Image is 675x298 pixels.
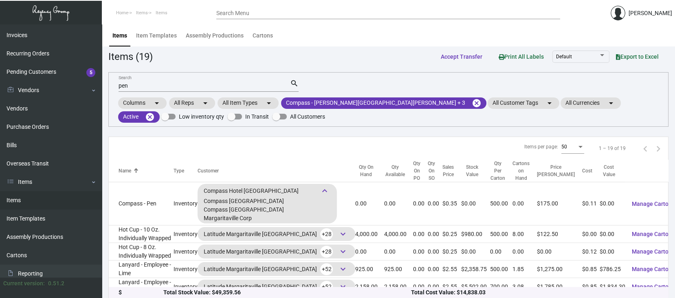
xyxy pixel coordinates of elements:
td: $0.85 [582,260,600,278]
td: Lanyard - Employee - Lime [109,260,174,278]
span: +52 [320,263,333,275]
div: Item Templates [136,31,177,40]
td: $2.55 [442,278,461,296]
mat-icon: arrow_drop_down [200,98,210,108]
td: $1,785.00 [537,278,582,296]
div: Margaritaville Corp [204,214,252,223]
td: Inventory [174,225,198,243]
td: 0.00 [428,225,442,243]
span: keyboard_arrow_down [338,229,348,239]
td: $0.11 [582,182,600,225]
span: Manage Cartons [632,248,675,255]
span: In Transit [245,112,269,121]
span: Default [556,54,572,60]
div: 1 – 19 of 19 [599,145,626,152]
div: 0.51.2 [48,279,64,288]
div: Name [119,167,131,174]
mat-chip: All Currencies [561,97,621,109]
td: $1,834.30 [600,278,625,296]
span: keyboard_arrow_down [338,282,348,291]
td: $0.00 [600,182,625,225]
div: Price [PERSON_NAME] [537,163,582,178]
td: 500.00 [490,225,512,243]
mat-select: Items per page: [561,144,584,150]
td: $0.00 [537,243,582,260]
span: Home [116,10,128,15]
td: $0.35 [442,182,461,225]
button: Previous page [639,142,652,155]
th: Customer [198,160,355,182]
mat-chip: All Customer Tags [488,97,559,109]
td: 0.00 [413,278,428,296]
div: Type [174,167,184,174]
img: admin@bootstrapmaster.com [611,6,625,20]
div: Cost [582,167,600,174]
td: $0.00 [461,243,490,260]
div: Qty Available [384,163,413,178]
td: 0.00 [512,182,537,225]
td: 0.00 [490,243,512,260]
div: Qty Per Carton [490,160,505,182]
td: 500.00 [490,260,512,278]
span: Manage Cartons [632,201,675,207]
span: Print All Labels [499,53,544,60]
span: Items [156,10,167,15]
div: Qty On Hand [355,163,377,178]
mat-icon: arrow_drop_down [545,98,554,108]
div: Qty On Hand [355,163,384,178]
td: Inventory [174,182,198,225]
div: Total Stock Value: $49,359.56 [163,289,411,297]
div: Latitude Margaritaville [GEOGRAPHIC_DATA] [204,263,349,275]
span: keyboard_arrow_down [338,264,348,274]
td: 0.00 [355,243,384,260]
mat-chip: All Item Types [218,97,279,109]
button: Print All Labels [492,49,550,64]
td: $0.00 [461,182,490,225]
span: keyboard_arrow_down [320,186,330,196]
div: Sales Price [442,163,454,178]
td: $980.00 [461,225,490,243]
mat-icon: arrow_drop_down [264,98,274,108]
td: 4,000.00 [355,225,384,243]
div: Latitude Margaritaville [GEOGRAPHIC_DATA] [204,280,349,293]
span: Accept Transfer [441,53,482,60]
div: Items [112,31,127,40]
span: Manage Cartons [632,283,675,290]
span: Low inventory qty [179,112,224,121]
span: +52 [320,281,333,293]
td: 0.00 [355,182,384,225]
div: Latitude Margaritaville [GEOGRAPHIC_DATA] [204,228,349,240]
span: Manage Cartons [632,231,675,237]
div: Type [174,167,198,174]
div: Cost Value [600,163,625,178]
div: Qty Per Carton [490,160,512,182]
div: Qty On SO [428,160,435,182]
td: $0.00 [600,243,625,260]
td: 2,158.00 [384,278,413,296]
div: Items per page: [524,143,558,150]
td: 925.00 [355,260,384,278]
td: Compass - Pen [109,182,174,225]
td: $0.12 [582,243,600,260]
span: keyboard_arrow_down [338,247,348,256]
div: Cartons on Hand [512,160,537,182]
div: Current version: [3,279,45,288]
td: 925.00 [384,260,413,278]
td: Inventory [174,278,198,296]
span: Export to Excel [616,53,659,60]
div: Price [PERSON_NAME] [537,163,575,178]
div: Total Cost Value: $14,838.03 [411,289,658,297]
td: 0.00 [413,260,428,278]
div: Assembly Productions [186,31,244,40]
td: 0.00 [413,225,428,243]
td: 0.00 [512,243,537,260]
td: 0.00 [384,182,413,225]
td: 0.00 [428,278,442,296]
mat-icon: cancel [472,98,482,108]
td: $0.85 [582,278,600,296]
div: Cost [582,167,592,174]
td: 1.85 [512,260,537,278]
td: Inventory [174,243,198,260]
div: $ [119,289,163,297]
td: Hot Cup - 10 Oz. Individually Wrapped [109,225,174,243]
